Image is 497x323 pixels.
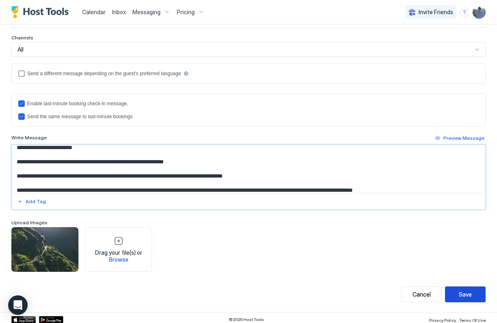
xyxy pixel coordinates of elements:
span: Pricing [177,9,195,16]
span: © 2025 Host Tools [229,317,264,322]
span: Browse [109,256,128,263]
span: Invite Friends [419,9,453,16]
span: Upload Images [11,219,48,225]
div: Send the same message to last-minute bookings [27,114,132,119]
div: lastMinuteMessageIsTheSame [18,113,479,120]
div: Save [459,290,472,299]
div: languagesEnabled [18,70,479,77]
div: Send a different message depending on the guest's preferred language [27,71,181,76]
span: Channels [11,35,33,41]
div: User profile [473,6,486,19]
button: Cancel [401,286,442,302]
textarea: Input Field [12,145,479,193]
span: Drag your file(s) or [89,249,148,263]
div: Open Intercom Messenger [8,295,28,315]
span: Terms Of Use [459,318,486,323]
span: Messaging [132,9,161,16]
button: Save [445,286,486,302]
span: Calendar [82,9,106,15]
div: Cancel [412,290,431,299]
span: Inbox [112,9,126,15]
button: Preview Message [434,133,486,143]
div: Preview Message [443,134,484,142]
a: Calendar [82,8,106,16]
span: Privacy Policy [429,318,456,323]
div: lastMinuteMessageEnabled [18,100,479,107]
button: Add Tag [16,197,47,206]
div: menu [460,7,469,17]
div: Enable last-minute booking check-in message. [27,101,128,106]
a: Inbox [112,8,126,16]
div: View image [11,227,78,272]
div: Add Tag [26,198,46,205]
span: All [17,46,24,53]
span: Write Message [11,134,47,141]
a: Host Tools Logo [11,6,72,18]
